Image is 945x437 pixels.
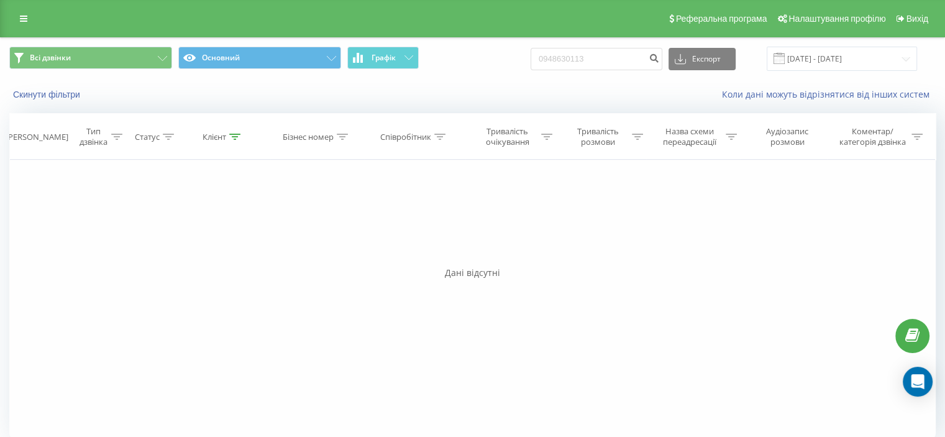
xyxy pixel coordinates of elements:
[9,89,86,100] button: Скинути фільтри
[722,88,936,100] a: Коли дані можуть відрізнятися вiд інших систем
[203,132,226,142] div: Клієнт
[372,53,396,62] span: Графік
[283,132,334,142] div: Бізнес номер
[178,47,341,69] button: Основний
[135,132,160,142] div: Статус
[669,48,736,70] button: Експорт
[657,126,723,147] div: Назва схеми переадресації
[906,14,928,24] span: Вихід
[836,126,908,147] div: Коментар/категорія дзвінка
[380,132,431,142] div: Співробітник
[751,126,824,147] div: Аудіозапис розмови
[531,48,662,70] input: Пошук за номером
[788,14,885,24] span: Налаштування профілю
[78,126,107,147] div: Тип дзвінка
[567,126,629,147] div: Тривалість розмови
[9,47,172,69] button: Всі дзвінки
[347,47,419,69] button: Графік
[9,267,936,279] div: Дані відсутні
[676,14,767,24] span: Реферальна програма
[903,367,933,397] div: Open Intercom Messenger
[477,126,539,147] div: Тривалість очікування
[6,132,68,142] div: [PERSON_NAME]
[30,53,71,63] span: Всі дзвінки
